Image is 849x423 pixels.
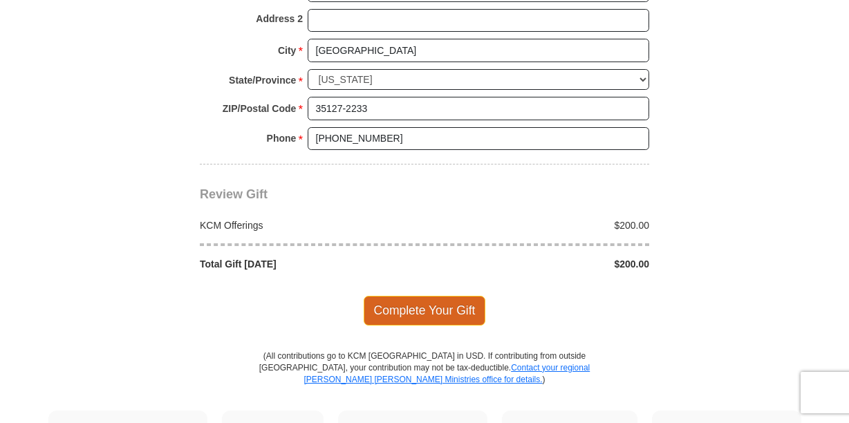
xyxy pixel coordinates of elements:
strong: ZIP/Postal Code [223,99,297,118]
strong: Phone [267,129,297,148]
strong: State/Province [229,70,296,90]
a: Contact your regional [PERSON_NAME] [PERSON_NAME] Ministries office for details. [304,363,590,384]
div: $200.00 [424,218,657,232]
div: $200.00 [424,257,657,271]
strong: Address 2 [256,9,303,28]
span: Complete Your Gift [364,296,486,325]
p: (All contributions go to KCM [GEOGRAPHIC_DATA] in USD. If contributing from outside [GEOGRAPHIC_D... [259,350,590,411]
div: KCM Offerings [193,218,425,232]
strong: City [278,41,296,60]
div: Total Gift [DATE] [193,257,425,271]
span: Review Gift [200,187,268,201]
